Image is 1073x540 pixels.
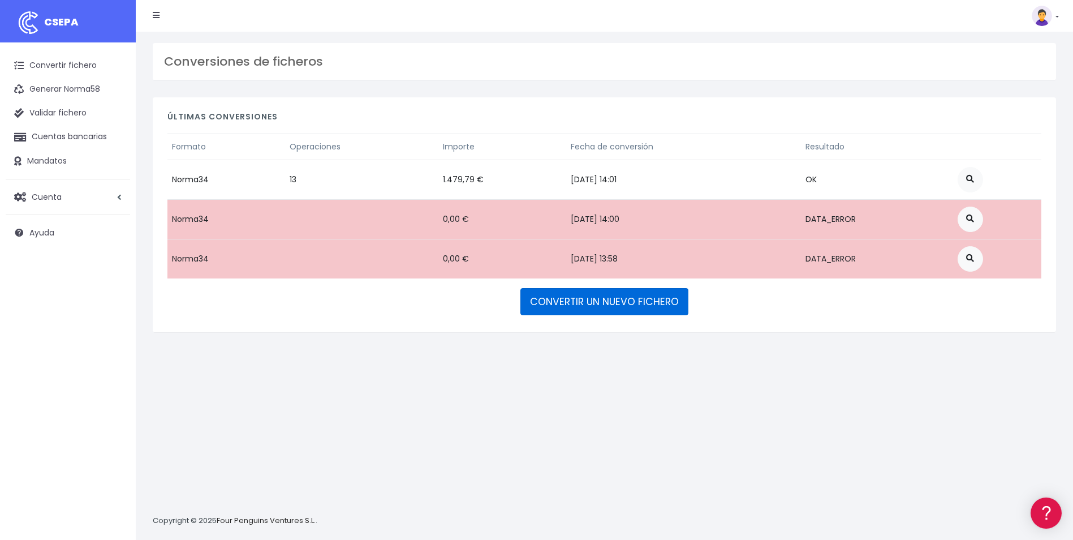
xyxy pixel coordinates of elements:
[44,15,79,29] span: CSEPA
[1032,6,1052,26] img: profile
[217,515,316,526] a: Four Penguins Ventures S.L.
[167,134,285,160] th: Formato
[566,160,801,199] td: [DATE] 14:01
[6,185,130,209] a: Cuenta
[167,199,285,239] td: Norma34
[167,112,1041,127] h4: Últimas conversiones
[566,239,801,278] td: [DATE] 13:58
[801,239,953,278] td: DATA_ERROR
[566,134,801,160] th: Fecha de conversión
[6,125,130,149] a: Cuentas bancarias
[438,134,566,160] th: Importe
[11,225,215,235] div: Facturación
[11,125,215,136] div: Convertir ficheros
[6,149,130,173] a: Mandatos
[153,515,317,527] p: Copyright © 2025 .
[520,288,688,315] a: CONVERTIR UN NUEVO FICHERO
[566,199,801,239] td: [DATE] 14:00
[801,199,953,239] td: DATA_ERROR
[164,54,1045,69] h3: Conversiones de ficheros
[29,227,54,238] span: Ayuda
[285,160,439,199] td: 13
[167,239,285,278] td: Norma34
[438,160,566,199] td: 1.479,79 €
[6,54,130,78] a: Convertir fichero
[11,196,215,213] a: Perfiles de empresas
[801,134,953,160] th: Resultado
[6,101,130,125] a: Validar fichero
[11,143,215,161] a: Formatos
[167,160,285,199] td: Norma34
[11,272,215,282] div: Programadores
[11,96,215,114] a: Información general
[11,289,215,307] a: API
[11,161,215,178] a: Problemas habituales
[11,243,215,260] a: General
[11,79,215,89] div: Información general
[285,134,439,160] th: Operaciones
[801,160,953,199] td: OK
[156,326,218,337] a: POWERED BY ENCHANT
[11,303,215,323] button: Contáctanos
[11,178,215,196] a: Videotutoriales
[438,239,566,278] td: 0,00 €
[6,221,130,245] a: Ayuda
[438,199,566,239] td: 0,00 €
[14,8,42,37] img: logo
[6,78,130,101] a: Generar Norma58
[32,191,62,202] span: Cuenta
